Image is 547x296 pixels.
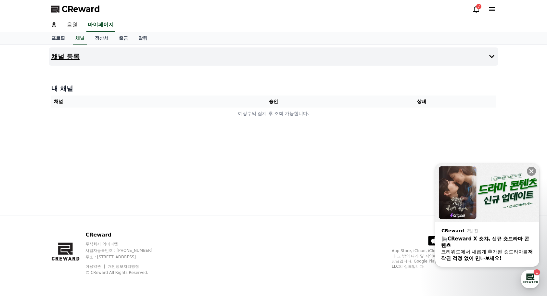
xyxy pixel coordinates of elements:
[20,216,24,221] span: 홈
[59,216,67,221] span: 대화
[51,96,199,108] th: 채널
[51,4,100,14] a: CReward
[85,231,165,239] p: CReward
[85,264,106,269] a: 이용약관
[90,32,114,45] a: 정산서
[85,241,165,247] p: 주식회사 와이피랩
[85,254,165,260] p: 주소 : [STREET_ADDRESS]
[348,96,496,108] th: 상태
[86,18,115,32] a: 마이페이지
[472,5,480,13] a: 7
[43,206,84,222] a: 1대화
[46,32,70,45] a: 프로필
[62,18,83,32] a: 음원
[46,18,62,32] a: 홈
[51,53,80,60] h4: 채널 등록
[62,4,100,14] span: CReward
[49,47,498,66] button: 채널 등록
[476,4,481,9] div: 7
[73,32,87,45] a: 채널
[85,270,165,275] p: © CReward All Rights Reserved.
[108,264,139,269] a: 개인정보처리방침
[66,206,68,211] span: 1
[114,32,133,45] a: 출금
[133,32,153,45] a: 알림
[392,248,496,269] p: App Store, iCloud, iCloud Drive 및 iTunes Store는 미국과 그 밖의 나라 및 지역에서 등록된 Apple Inc.의 서비스 상표입니다. Goo...
[51,84,496,93] h4: 내 채널
[85,248,165,253] p: 사업자등록번호 : [PHONE_NUMBER]
[51,108,496,120] td: 예상수익 집계 후 조회 가능합니다.
[2,206,43,222] a: 홈
[100,216,108,221] span: 설정
[84,206,125,222] a: 설정
[199,96,348,108] th: 승인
